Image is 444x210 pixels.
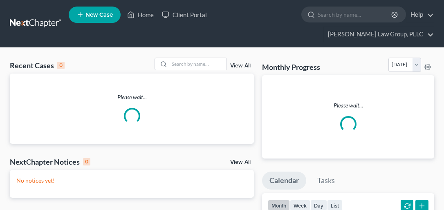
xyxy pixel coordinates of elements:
a: Client Portal [158,7,211,22]
input: Search by name... [169,58,226,70]
div: Recent Cases [10,60,65,70]
p: No notices yet! [16,176,247,185]
a: [PERSON_NAME] Law Group, PLLC [324,27,434,42]
span: New Case [85,12,113,18]
input: Search by name... [318,7,392,22]
div: 0 [57,62,65,69]
a: Home [123,7,158,22]
a: Tasks [310,172,342,190]
h3: Monthly Progress [262,62,320,72]
a: View All [230,63,251,69]
p: Please wait... [269,101,428,109]
div: 0 [83,158,90,165]
a: View All [230,159,251,165]
p: Please wait... [10,93,254,101]
div: NextChapter Notices [10,157,90,167]
a: Calendar [262,172,306,190]
a: Help [406,7,434,22]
